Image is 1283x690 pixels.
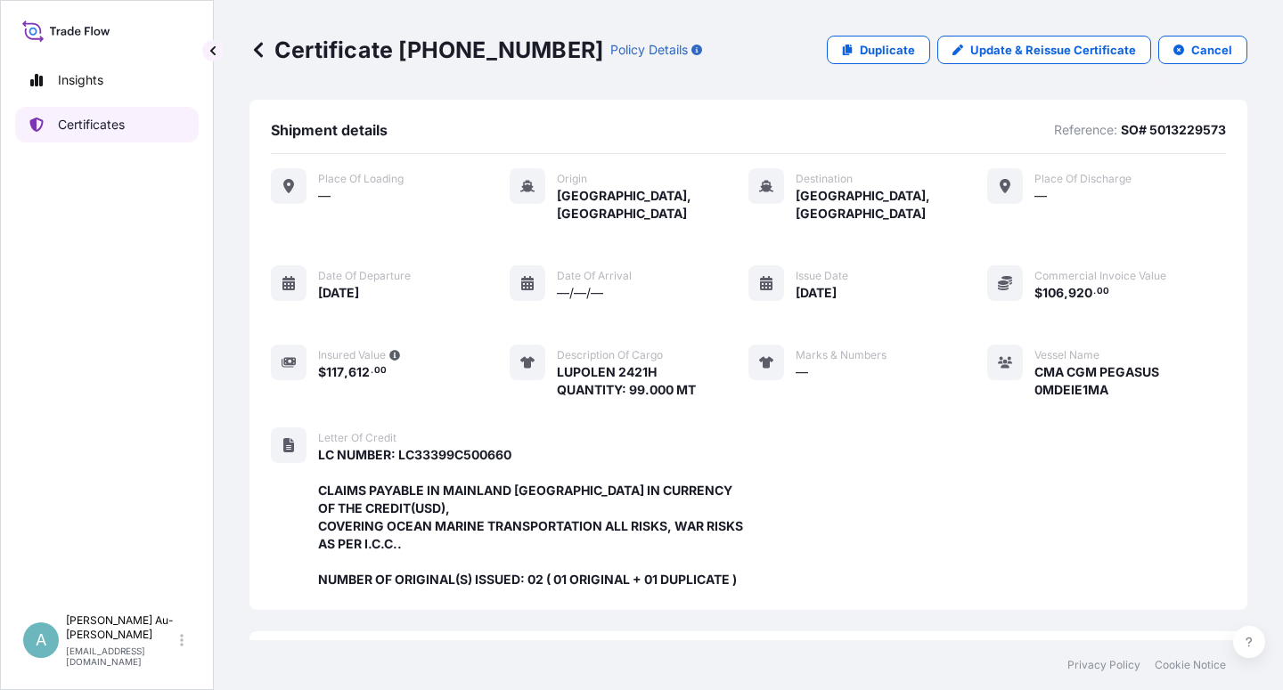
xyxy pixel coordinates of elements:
[1067,658,1140,672] a: Privacy Policy
[610,41,688,59] p: Policy Details
[1093,288,1096,295] span: .
[1064,287,1068,299] span: ,
[374,368,387,374] span: 00
[970,41,1136,59] p: Update & Reissue Certificate
[557,187,748,223] span: [GEOGRAPHIC_DATA], [GEOGRAPHIC_DATA]
[796,348,887,362] span: Marks & Numbers
[1042,287,1064,299] span: 106
[36,631,46,649] span: A
[348,366,370,378] span: 612
[318,172,404,186] span: Place of Loading
[1034,287,1042,299] span: $
[66,613,176,642] p: [PERSON_NAME] Au-[PERSON_NAME]
[1034,187,1047,205] span: —
[318,431,396,445] span: Letter of Credit
[937,36,1151,64] a: Update & Reissue Certificate
[827,36,930,64] a: Duplicate
[796,172,853,186] span: Destination
[557,269,632,283] span: Date of arrival
[66,645,176,667] p: [EMAIL_ADDRESS][DOMAIN_NAME]
[344,366,348,378] span: ,
[557,363,696,399] span: LUPOLEN 2421H QUANTITY: 99.000 MT
[1155,658,1226,672] a: Cookie Notice
[557,284,603,302] span: —/—/—
[1034,172,1132,186] span: Place of discharge
[58,116,125,134] p: Certificates
[58,71,103,89] p: Insights
[318,366,326,378] span: $
[796,269,848,283] span: Issue Date
[1097,288,1109,295] span: 00
[1034,363,1226,399] span: CMA CGM PEGASUS 0MDEIE1MA
[318,187,331,205] span: —
[557,172,587,186] span: Origin
[318,269,411,283] span: Date of departure
[1191,41,1232,59] p: Cancel
[371,368,373,374] span: .
[860,41,915,59] p: Duplicate
[557,348,663,362] span: Description of cargo
[15,62,199,98] a: Insights
[271,121,388,139] span: Shipment details
[318,446,748,589] span: LC NUMBER: LC33399C500660 CLAIMS PAYABLE IN MAINLAND [GEOGRAPHIC_DATA] IN CURRENCY OF THE CREDIT(...
[249,36,603,64] p: Certificate [PHONE_NUMBER]
[796,363,808,381] span: —
[1158,36,1247,64] button: Cancel
[796,284,837,302] span: [DATE]
[318,284,359,302] span: [DATE]
[326,366,344,378] span: 117
[15,107,199,142] a: Certificates
[318,348,386,362] span: Insured Value
[1054,121,1117,139] p: Reference:
[1121,121,1226,139] p: SO# 5013229573
[1068,287,1092,299] span: 920
[1034,269,1166,283] span: Commercial Invoice Value
[1034,348,1099,362] span: Vessel Name
[796,187,987,223] span: [GEOGRAPHIC_DATA], [GEOGRAPHIC_DATA]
